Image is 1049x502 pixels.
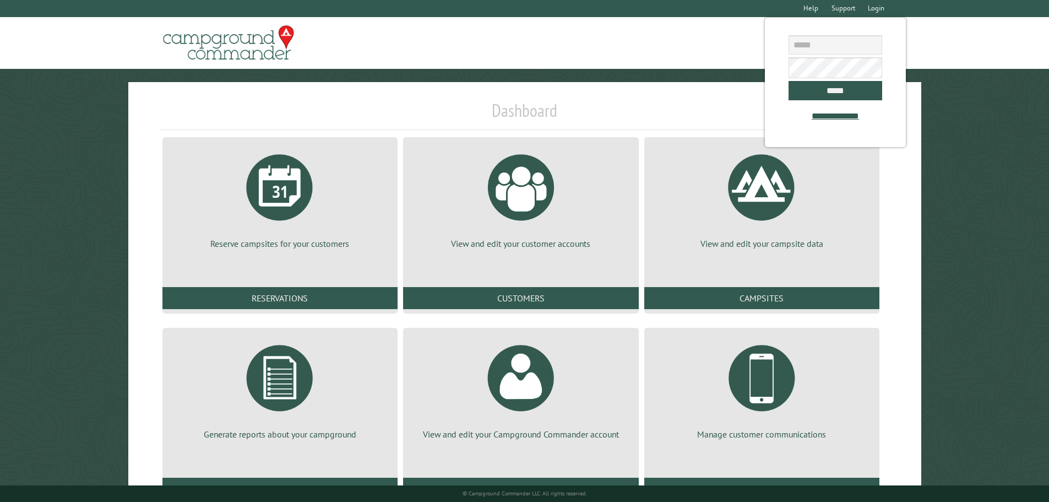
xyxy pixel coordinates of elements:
[644,287,879,309] a: Campsites
[403,478,638,500] a: Account
[162,287,398,309] a: Reservations
[657,337,866,440] a: Manage customer communications
[657,237,866,250] p: View and edit your campsite data
[416,337,625,440] a: View and edit your Campground Commander account
[416,146,625,250] a: View and edit your customer accounts
[657,146,866,250] a: View and edit your campsite data
[176,428,384,440] p: Generate reports about your campground
[160,100,890,130] h1: Dashboard
[176,146,384,250] a: Reserve campsites for your customers
[176,237,384,250] p: Reserve campsites for your customers
[416,428,625,440] p: View and edit your Campground Commander account
[644,478,879,500] a: Communications
[162,478,398,500] a: Reports
[403,287,638,309] a: Customers
[463,490,587,497] small: © Campground Commander LLC. All rights reserved.
[416,237,625,250] p: View and edit your customer accounts
[657,428,866,440] p: Manage customer communications
[176,337,384,440] a: Generate reports about your campground
[160,21,297,64] img: Campground Commander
